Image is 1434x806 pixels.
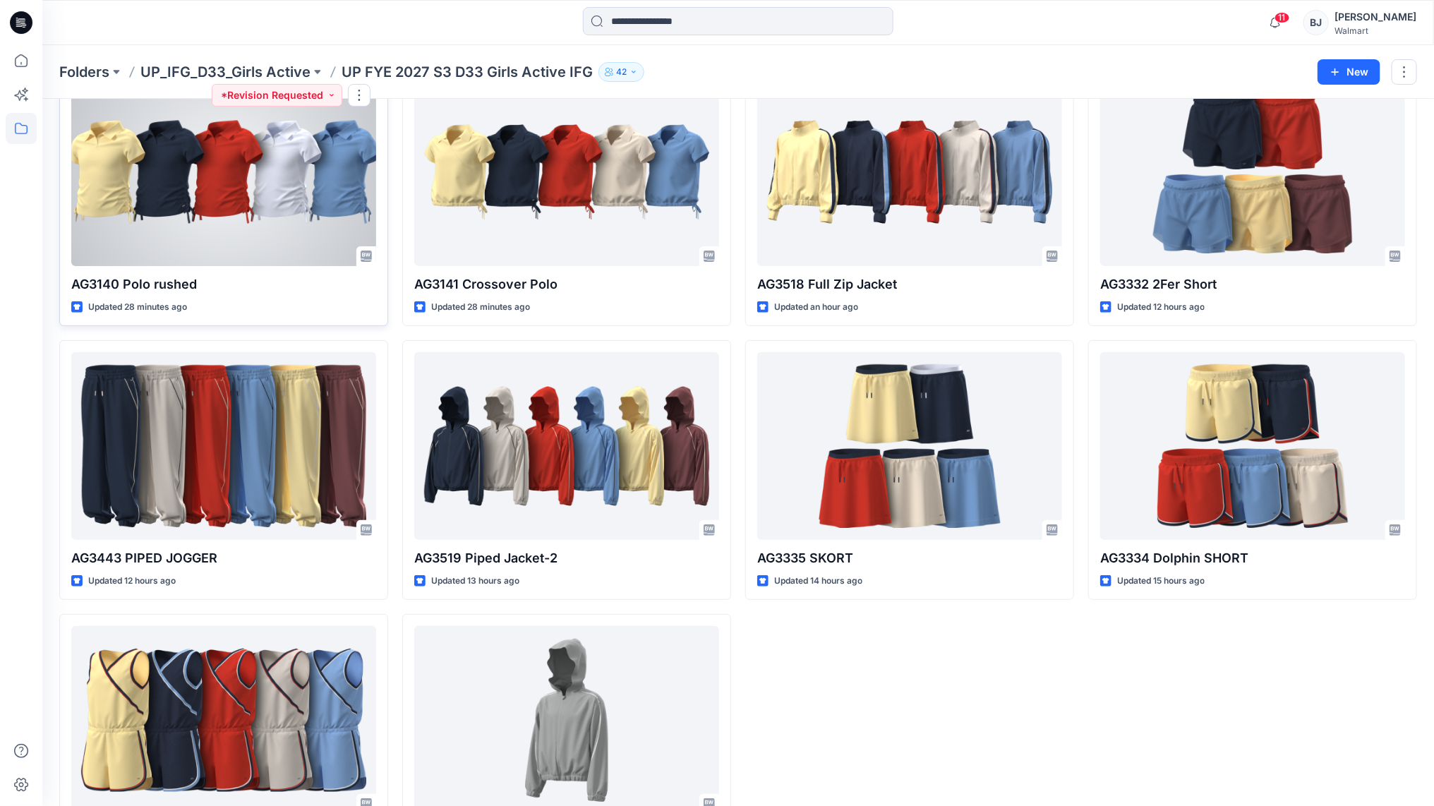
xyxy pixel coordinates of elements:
a: Folders [59,62,109,82]
p: UP FYE 2027 S3 D33 Girls Active IFG [342,62,593,82]
div: Walmart [1334,25,1416,36]
p: 42 [616,64,627,80]
p: AG3518 Full Zip Jacket [757,275,1062,294]
a: AG3332 2Fer Short [1100,78,1405,266]
p: AG3141 Crossover Polo [414,275,719,294]
p: Updated 28 minutes ago [88,300,187,315]
p: Updated 14 hours ago [774,574,862,589]
p: AG3332 2Fer Short [1100,275,1405,294]
a: AG3518 Full Zip Jacket [757,78,1062,266]
p: Updated 12 hours ago [1117,300,1205,315]
p: AG3519 Piped Jacket-2 [414,548,719,568]
a: AG3140 Polo rushed [71,78,376,266]
p: Updated 28 minutes ago [431,300,530,315]
a: AG3443 PIPED JOGGER [71,352,376,540]
a: AG3519 Piped Jacket-2 [414,352,719,540]
p: Updated an hour ago [774,300,858,315]
div: BJ [1303,10,1329,35]
p: AG3335 SKORT [757,548,1062,568]
a: UP_IFG_D33_Girls Active [140,62,311,82]
p: Updated 15 hours ago [1117,574,1205,589]
a: AG3141 Crossover Polo [414,78,719,266]
button: 42 [598,62,644,82]
p: AG3140 Polo rushed [71,275,376,294]
button: New [1318,59,1380,85]
a: AG3335 SKORT [757,352,1062,540]
p: Updated 12 hours ago [88,574,176,589]
p: AG3334 Dolphin SHORT [1100,548,1405,568]
a: AG3334 Dolphin SHORT [1100,352,1405,540]
div: [PERSON_NAME] [1334,8,1416,25]
p: Updated 13 hours ago [431,574,519,589]
span: 11 [1275,12,1290,23]
p: AG3443 PIPED JOGGER [71,548,376,568]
